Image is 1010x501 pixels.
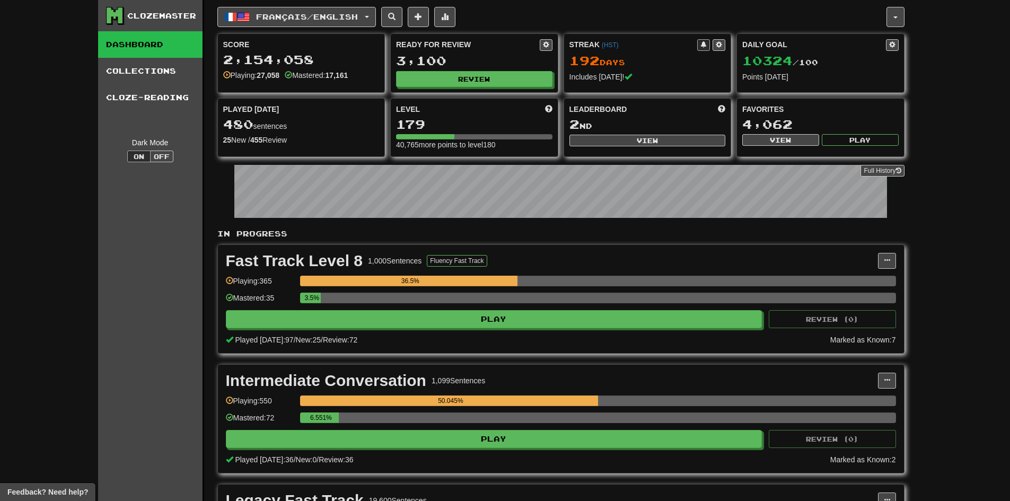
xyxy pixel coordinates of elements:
span: 480 [223,117,253,131]
a: (HST) [602,41,619,49]
button: Play [822,134,899,146]
a: Dashboard [98,31,203,58]
div: Playing: [223,70,280,81]
button: Play [226,310,762,328]
span: Played [DATE] [223,104,279,115]
a: Collections [98,58,203,84]
span: / [317,455,319,464]
div: Clozemaster [127,11,196,21]
div: Streak [569,39,698,50]
strong: 455 [250,136,262,144]
div: 1,000 Sentences [368,256,421,266]
div: Score [223,39,380,50]
div: Ready for Review [396,39,540,50]
span: Open feedback widget [7,487,88,497]
span: 2 [569,117,579,131]
span: Score more points to level up [545,104,552,115]
div: Fast Track Level 8 [226,253,363,269]
strong: 17,161 [325,71,348,80]
span: / [321,336,323,344]
div: 4,062 [742,118,899,131]
div: 2,154,058 [223,53,380,66]
span: Played [DATE]: 97 [235,336,293,344]
button: Off [150,151,173,162]
span: Leaderboard [569,104,627,115]
span: Played [DATE]: 36 [235,455,293,464]
div: Favorites [742,104,899,115]
span: / [294,336,296,344]
span: Level [396,104,420,115]
span: 192 [569,53,600,68]
div: 3.5% [303,293,321,303]
div: Mastered: 72 [226,412,295,430]
button: Add sentence to collection [408,7,429,27]
div: 3,100 [396,54,552,67]
a: Full History [860,165,904,177]
span: / 100 [742,58,818,67]
div: Playing: 365 [226,276,295,293]
div: Dark Mode [106,137,195,148]
p: In Progress [217,228,904,239]
span: 10324 [742,53,793,68]
div: nd [569,118,726,131]
div: 50.045% [303,395,598,406]
button: More stats [434,7,455,27]
div: sentences [223,118,380,131]
div: Marked as Known: 2 [830,454,896,465]
div: 36.5% [303,276,517,286]
button: Review (0) [769,310,896,328]
button: View [742,134,819,146]
div: Includes [DATE]! [569,72,726,82]
div: Playing: 550 [226,395,295,413]
button: Review (0) [769,430,896,448]
div: 1,099 Sentences [432,375,485,386]
span: Review: 36 [319,455,353,464]
button: Fluency Fast Track [427,255,487,267]
span: This week in points, UTC [718,104,725,115]
div: Marked as Known: 7 [830,335,896,345]
strong: 25 [223,136,232,144]
button: Play [226,430,762,448]
span: / [294,455,296,464]
div: New / Review [223,135,380,145]
strong: 27,058 [257,71,279,80]
div: 40,765 more points to level 180 [396,139,552,150]
div: Intermediate Conversation [226,373,426,389]
div: 179 [396,118,552,131]
button: On [127,151,151,162]
span: Français / English [256,12,358,21]
span: New: 0 [296,455,317,464]
div: Mastered: 35 [226,293,295,310]
div: Points [DATE] [742,72,899,82]
div: Daily Goal [742,39,886,51]
a: Cloze-Reading [98,84,203,111]
button: View [569,135,726,146]
span: New: 25 [296,336,321,344]
div: Mastered: [285,70,348,81]
button: Français/English [217,7,376,27]
button: Search sentences [381,7,402,27]
span: Review: 72 [323,336,357,344]
div: Day s [569,54,726,68]
button: Review [396,71,552,87]
div: 6.551% [303,412,339,423]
